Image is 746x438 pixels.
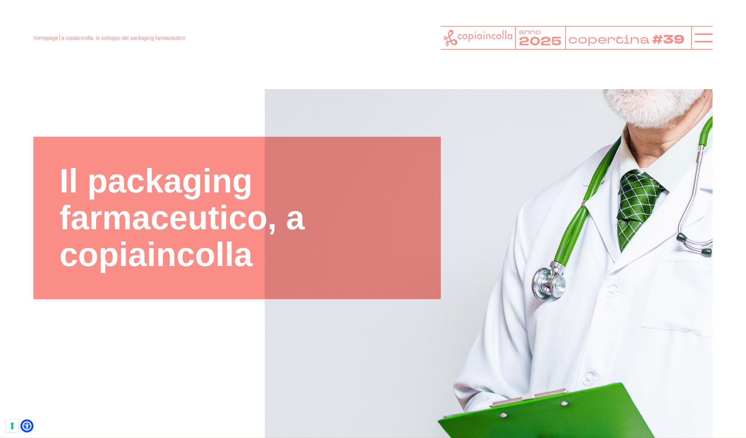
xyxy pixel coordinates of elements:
span: a copiaincolla, lo sviluppo del packaging farmaceutico [61,35,185,41]
tspan: copertina [569,31,651,47]
h1: Il packaging farmaceutico, a copiaincolla [59,163,415,273]
a: homepage [33,35,58,41]
tspan: 2025 [519,33,561,50]
button: Le tue preferenze relative al consenso per le tecnologie di tracciamento [6,419,19,432]
tspan: #39 [654,31,687,48]
tspan: anno [519,27,541,36]
a: Open Accessibility Menu [22,421,32,431]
